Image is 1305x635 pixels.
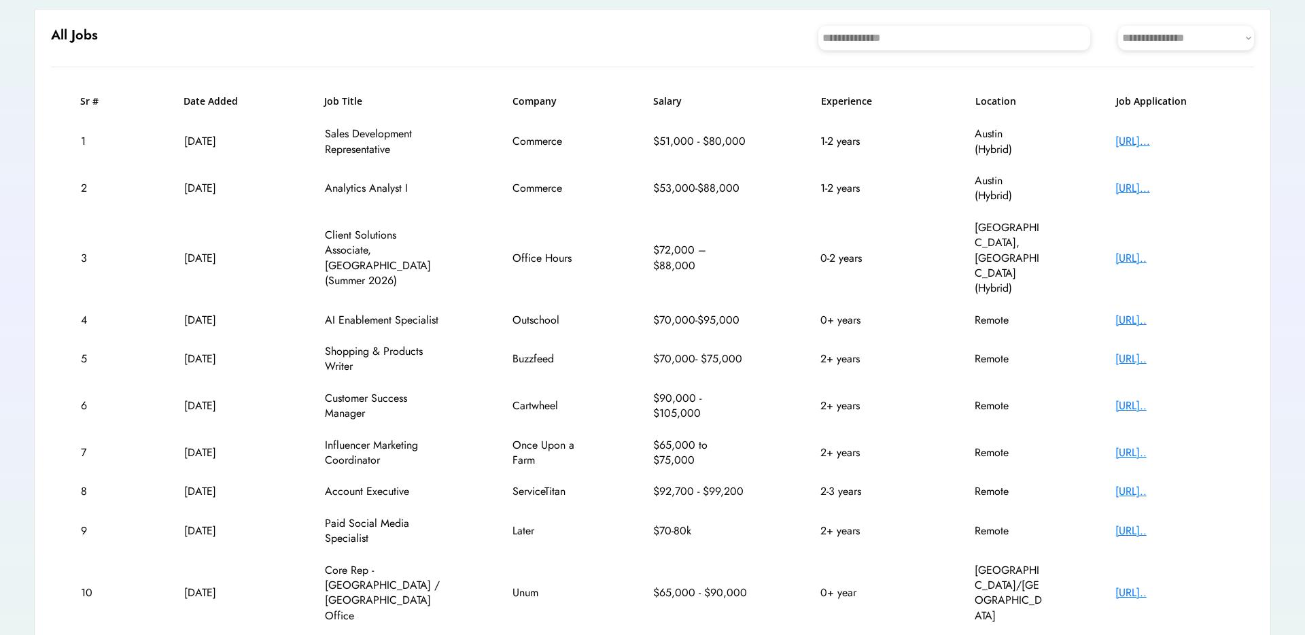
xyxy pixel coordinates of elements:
div: Once Upon a Farm [512,438,580,468]
div: $65,000 - $90,000 [653,585,748,600]
h6: Location [975,95,1043,108]
div: 2+ years [820,351,902,366]
div: 1-2 years [820,134,902,149]
div: 10 [81,585,111,600]
div: Unum [512,585,580,600]
div: $70,000-$95,000 [653,313,748,328]
div: Austin (Hybrid) [975,126,1043,157]
div: 2+ years [820,398,902,413]
div: [DATE] [184,251,252,266]
div: Office Hours [512,251,580,266]
div: Commerce [512,181,580,196]
div: [DATE] [184,445,252,460]
div: $90,000 - $105,000 [653,391,748,422]
div: [DATE] [184,313,252,328]
div: $70,000- $75,000 [653,351,748,366]
div: 3 [81,251,111,266]
div: 0-2 years [820,251,902,266]
div: [URL].. [1115,398,1224,413]
div: [DATE] [184,181,252,196]
div: $51,000 - $80,000 [653,134,748,149]
div: [DATE] [184,351,252,366]
div: Paid Social Media Specialist [325,516,440,547]
div: [URL].. [1115,445,1224,460]
div: [URL].. [1115,585,1224,600]
div: Remote [975,398,1043,413]
div: Commerce [512,134,580,149]
div: 6 [81,398,111,413]
h6: All Jobs [51,26,98,45]
h6: Experience [821,95,903,108]
div: [URL]... [1115,134,1224,149]
div: Austin (Hybrid) [975,173,1043,204]
div: Cartwheel [512,398,580,413]
div: [DATE] [184,585,252,600]
div: [DATE] [184,524,252,538]
div: AI Enablement Specialist [325,313,440,328]
div: 2-3 years [820,484,902,499]
h6: Job Application [1116,95,1225,108]
div: Remote [975,351,1043,366]
div: [DATE] [184,484,252,499]
div: 2 [81,181,111,196]
div: Analytics Analyst I [325,181,440,196]
div: Client Solutions Associate, [GEOGRAPHIC_DATA] (Summer 2026) [325,228,440,289]
div: Remote [975,524,1043,538]
div: Core Rep - [GEOGRAPHIC_DATA] / [GEOGRAPHIC_DATA] Office [325,563,440,624]
div: Account Executive [325,484,440,499]
div: 4 [81,313,111,328]
div: [URL].. [1115,484,1224,499]
div: Outschool [512,313,580,328]
div: 1-2 years [820,181,902,196]
div: ServiceTitan [512,484,580,499]
div: 7 [81,445,111,460]
h6: Job Title [324,95,362,108]
div: 0+ years [820,313,902,328]
div: Buzzfeed [512,351,580,366]
div: [URL].. [1115,524,1224,538]
div: Influencer Marketing Coordinator [325,438,440,468]
div: [DATE] [184,134,252,149]
div: 9 [81,524,111,538]
div: $53,000-$88,000 [653,181,748,196]
h6: Salary [653,95,748,108]
div: $92,700 - $99,200 [653,484,748,499]
div: 2+ years [820,524,902,538]
div: $65,000 to $75,000 [653,438,748,468]
div: [URL].. [1115,351,1224,366]
div: [URL].. [1115,251,1224,266]
div: Remote [975,484,1043,499]
div: [GEOGRAPHIC_DATA], [GEOGRAPHIC_DATA] (Hybrid) [975,220,1043,296]
div: [URL]... [1115,181,1224,196]
div: [GEOGRAPHIC_DATA]/[GEOGRAPHIC_DATA] [975,563,1043,624]
div: [DATE] [184,398,252,413]
div: $72,000 – $88,000 [653,243,748,273]
div: Shopping & Products Writer [325,344,440,375]
div: [URL].. [1115,313,1224,328]
h6: Sr # [80,95,111,108]
div: $70-80k [653,524,748,538]
h6: Company [512,95,580,108]
div: 0+ year [820,585,902,600]
div: 1 [81,134,111,149]
div: Remote [975,445,1043,460]
div: Sales Development Representative [325,126,440,157]
div: 5 [81,351,111,366]
div: 2+ years [820,445,902,460]
div: Remote [975,313,1043,328]
div: 8 [81,484,111,499]
h6: Date Added [184,95,251,108]
div: Later [512,524,580,538]
div: Customer Success Manager [325,391,440,422]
